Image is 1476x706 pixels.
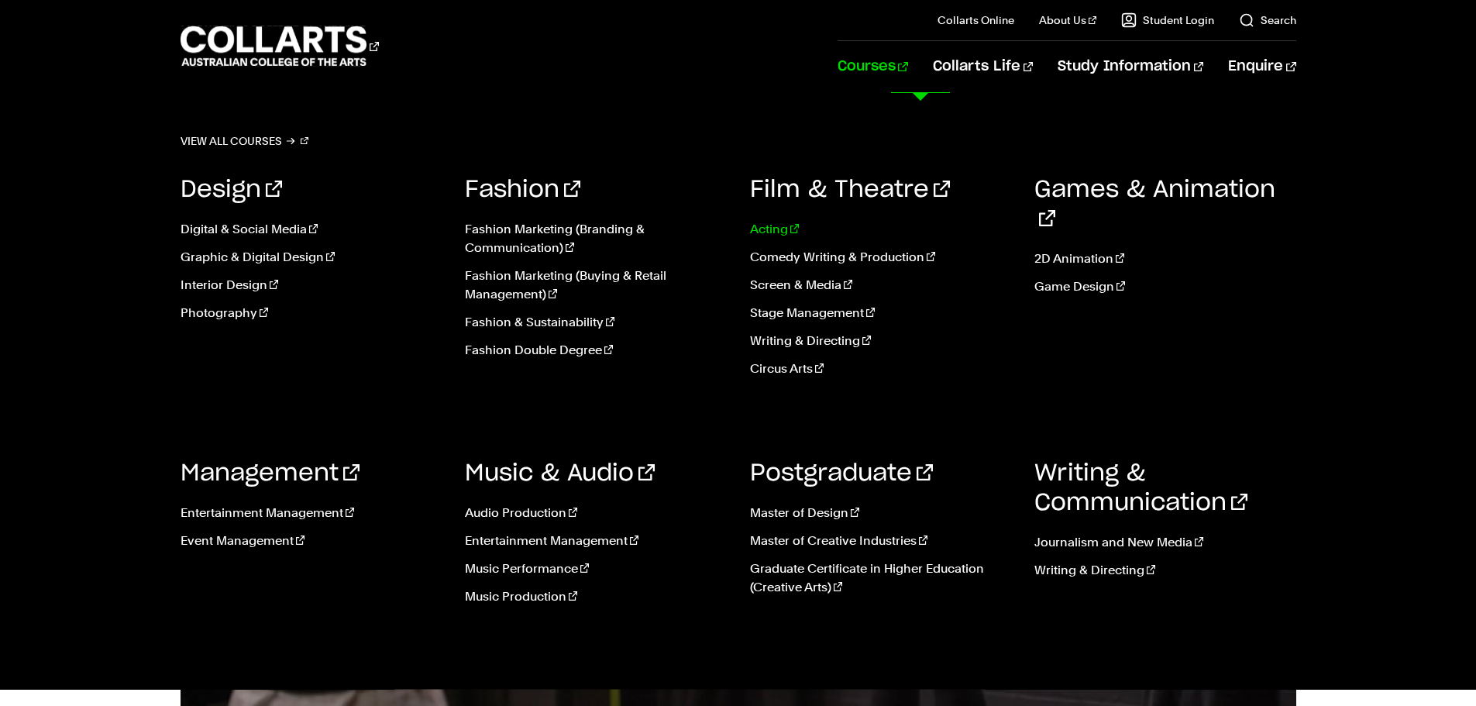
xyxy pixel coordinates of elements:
a: Study Information [1058,41,1203,92]
a: Fashion Marketing (Buying & Retail Management) [465,267,727,304]
a: Graduate Certificate in Higher Education (Creative Arts) [750,560,1012,597]
a: Master of Creative Industries [750,532,1012,550]
a: Digital & Social Media [181,220,442,239]
a: Entertainment Management [181,504,442,522]
a: Comedy Writing & Production [750,248,1012,267]
a: About Us [1039,12,1096,28]
a: Fashion & Sustainability [465,313,727,332]
a: Screen & Media [750,276,1012,294]
a: Writing & Directing [750,332,1012,350]
a: Design [181,178,282,201]
a: Acting [750,220,1012,239]
a: Management [181,462,360,485]
a: Courses [838,41,908,92]
a: Music & Audio [465,462,655,485]
a: Audio Production [465,504,727,522]
a: Circus Arts [750,360,1012,378]
a: Fashion [465,178,580,201]
a: Enquire [1228,41,1295,92]
a: Graphic & Digital Design [181,248,442,267]
a: Stage Management [750,304,1012,322]
a: Event Management [181,532,442,550]
a: Writing & Communication [1034,462,1247,515]
a: Student Login [1121,12,1214,28]
a: Postgraduate [750,462,933,485]
div: Go to homepage [181,24,379,68]
a: Fashion Double Degree [465,341,727,360]
a: View all courses [181,130,309,152]
a: Fashion Marketing (Branding & Communication) [465,220,727,257]
a: Master of Design [750,504,1012,522]
a: Writing & Directing [1034,561,1296,580]
a: Collarts Life [933,41,1033,92]
a: Photography [181,304,442,322]
a: Journalism and New Media [1034,533,1296,552]
a: Interior Design [181,276,442,294]
a: 2D Animation [1034,250,1296,268]
a: Film & Theatre [750,178,950,201]
a: Games & Animation [1034,178,1275,231]
a: Game Design [1034,277,1296,296]
a: Collarts Online [938,12,1014,28]
a: Music Performance [465,560,727,578]
a: Entertainment Management [465,532,727,550]
a: Search [1239,12,1296,28]
a: Music Production [465,587,727,606]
